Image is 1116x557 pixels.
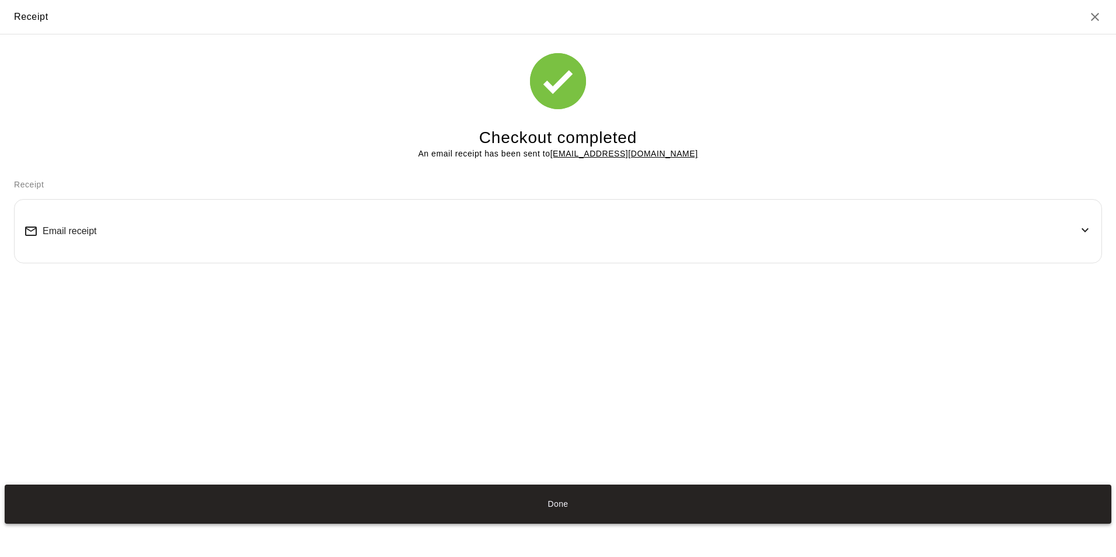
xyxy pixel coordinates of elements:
p: Receipt [14,179,1102,191]
span: Email receipt [43,226,96,236]
button: Close [1088,10,1102,24]
h4: Checkout completed [479,128,637,148]
div: Receipt [14,9,48,25]
button: Done [5,485,1111,524]
p: An email receipt has been sent to [418,148,697,160]
u: [EMAIL_ADDRESS][DOMAIN_NAME] [550,149,698,158]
